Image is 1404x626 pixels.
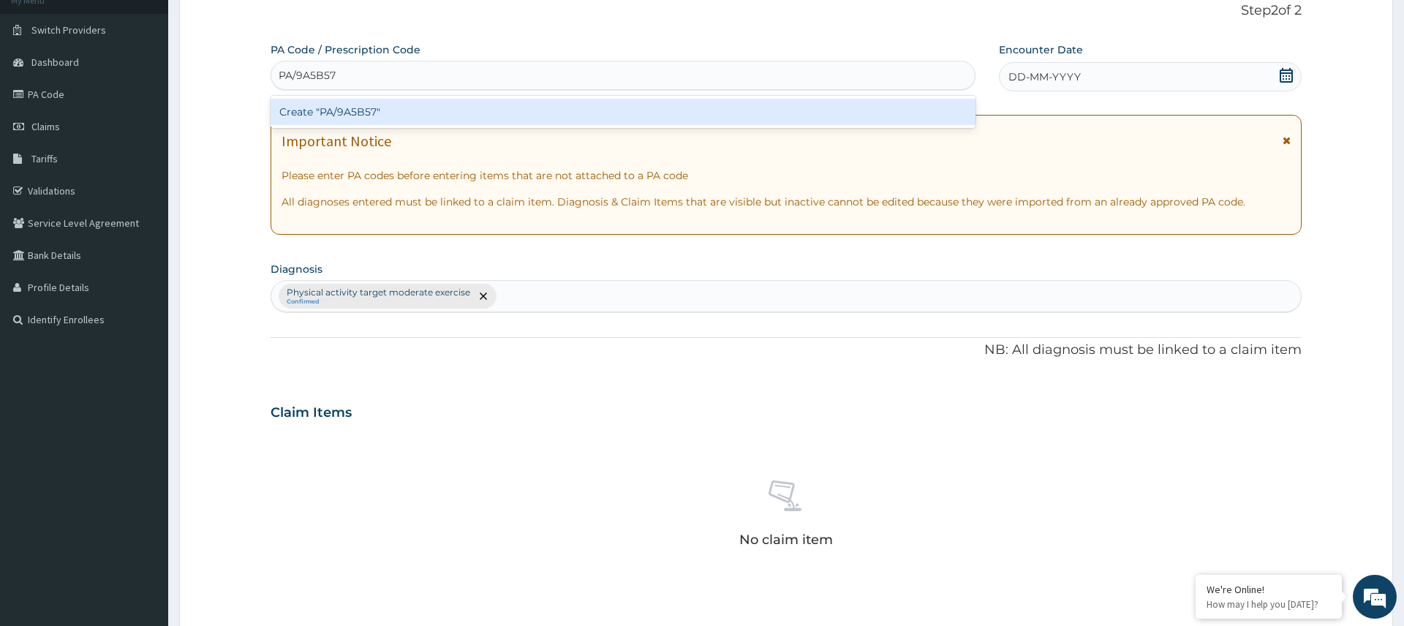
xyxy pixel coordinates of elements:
span: Tariffs [31,152,58,165]
h3: Claim Items [271,405,352,421]
span: DD-MM-YYYY [1008,69,1081,84]
img: d_794563401_company_1708531726252_794563401 [27,73,59,110]
textarea: Type your message and hit 'Enter' [7,399,279,450]
div: Create "PA/9A5B57" [271,99,975,125]
div: Minimize live chat window [240,7,275,42]
p: No claim item [739,532,833,547]
div: Chat with us now [76,82,246,101]
span: Claims [31,120,60,133]
p: All diagnoses entered must be linked to a claim item. Diagnosis & Claim Items that are visible bu... [282,195,1290,209]
label: Diagnosis [271,262,322,276]
p: How may I help you today? [1207,598,1331,611]
span: We're online! [85,184,202,332]
span: Dashboard [31,56,79,69]
label: Encounter Date [999,42,1083,57]
h1: Important Notice [282,133,391,149]
p: Please enter PA codes before entering items that are not attached to a PA code [282,168,1290,183]
p: NB: All diagnosis must be linked to a claim item [271,341,1301,360]
label: PA Code / Prescription Code [271,42,420,57]
div: We're Online! [1207,583,1331,596]
span: Switch Providers [31,23,106,37]
p: Step 2 of 2 [271,3,1301,19]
